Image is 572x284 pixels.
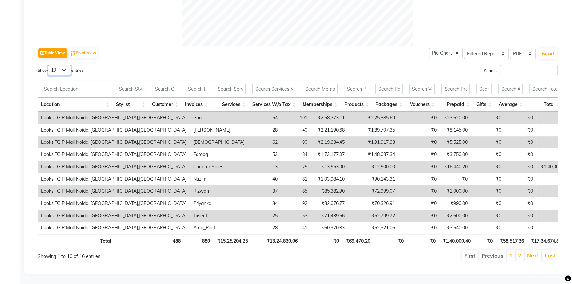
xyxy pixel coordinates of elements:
[38,185,190,197] td: Looks TGIP Mall Noida, [GEOGRAPHIC_DATA],[GEOGRAPHIC_DATA]
[190,161,248,173] td: Counter Sales
[190,112,248,124] td: Guri
[398,112,440,124] td: ₹0
[398,173,440,185] td: ₹0
[38,222,190,234] td: Looks TGIP Mall Noida, [GEOGRAPHIC_DATA],[GEOGRAPHIC_DATA]
[526,98,563,112] th: Total: activate to sort column ascending
[545,252,555,259] a: Last
[190,210,248,222] td: Tuseef
[374,234,407,247] th: ₹0
[440,197,471,210] td: ₹990.00
[281,173,311,185] td: 81
[505,222,536,234] td: ₹0
[38,136,190,148] td: Looks TGIP Mall Noida, [GEOGRAPHIC_DATA],[GEOGRAPHIC_DATA]
[471,173,505,185] td: ₹0
[440,112,471,124] td: ₹23,620.00
[38,161,190,173] td: Looks TGIP Mall Noida, [GEOGRAPHIC_DATA],[GEOGRAPHIC_DATA]
[342,234,374,247] th: ₹69,470.20
[398,161,440,173] td: ₹0
[536,136,571,148] td: ₹0
[311,185,348,197] td: ₹85,382.90
[348,197,398,210] td: ₹70,326.91
[248,222,281,234] td: 28
[311,210,348,222] td: ₹71,439.66
[527,234,565,247] th: ₹17,34,674.85
[248,161,281,173] td: 13
[252,84,296,94] input: Search Services W/o Tax
[348,185,398,197] td: ₹72,999.07
[211,98,249,112] th: Services: activate to sort column ascending
[505,197,536,210] td: ₹0
[536,124,571,136] td: ₹0
[311,112,348,124] td: ₹2,58,373.11
[38,124,190,136] td: Looks TGIP Mall Noida, [GEOGRAPHIC_DATA],[GEOGRAPHIC_DATA]
[71,51,76,56] img: pivot.png
[48,65,71,75] select: Showentries
[281,161,311,173] td: 25
[398,222,440,234] td: ₹0
[190,136,248,148] td: [DEMOGRAPHIC_DATA]
[495,98,526,112] th: Average: activate to sort column ascending
[498,84,523,94] input: Search Average
[536,112,571,124] td: ₹0
[311,124,348,136] td: ₹2,21,190.68
[440,222,471,234] td: ₹3,540.00
[471,136,505,148] td: ₹0
[536,185,571,197] td: ₹0
[529,84,560,94] input: Search Total
[536,173,571,185] td: ₹0
[185,84,208,94] input: Search Invoices
[281,197,311,210] td: 92
[190,124,248,136] td: [PERSON_NAME]
[440,210,471,222] td: ₹2,600.00
[113,98,149,112] th: Stylist: activate to sort column ascending
[527,252,539,259] a: Next
[311,136,348,148] td: ₹2,19,334.45
[505,161,536,173] td: ₹0
[149,98,182,112] th: Customer: activate to sort column ascending
[281,148,311,161] td: 84
[476,84,492,94] input: Search Gifts
[471,197,505,210] td: ₹0
[471,124,505,136] td: ₹0
[406,98,438,112] th: Vouchers: activate to sort column ascending
[505,124,536,136] td: ₹0
[251,234,301,247] th: ₹13,24,830.06
[303,84,338,94] input: Search Memberships
[311,197,348,210] td: ₹82,076.77
[375,84,403,94] input: Search Packages
[505,173,536,185] td: ₹0
[372,98,406,112] th: Packages: activate to sort column ascending
[248,197,281,210] td: 34
[151,234,184,247] th: 488
[536,197,571,210] td: ₹0
[505,136,536,148] td: ₹0
[398,124,440,136] td: ₹0
[38,173,190,185] td: Looks TGIP Mall Noida, [GEOGRAPHIC_DATA],[GEOGRAPHIC_DATA]
[398,185,440,197] td: ₹0
[471,185,505,197] td: ₹0
[398,148,440,161] td: ₹0
[505,185,536,197] td: ₹0
[440,136,471,148] td: ₹5,525.00
[281,185,311,197] td: 85
[505,148,536,161] td: ₹0
[281,222,311,234] td: 41
[471,222,505,234] td: ₹0
[348,124,398,136] td: ₹1,89,707.35
[311,173,348,185] td: ₹1,03,984.10
[536,210,571,222] td: ₹0
[440,124,471,136] td: ₹8,145.00
[249,98,299,112] th: Services W/o Tax: activate to sort column ascending
[348,161,398,173] td: ₹12,500.00
[505,112,536,124] td: ₹0
[190,148,248,161] td: Farooq
[299,98,341,112] th: Memberships: activate to sort column ascending
[311,222,348,234] td: ₹60,970.83
[536,222,571,234] td: ₹0
[38,197,190,210] td: Looks TGIP Mall Noida, [GEOGRAPHIC_DATA],[GEOGRAPHIC_DATA]
[41,84,109,94] input: Search Location
[248,124,281,136] td: 28
[184,234,214,247] th: 880
[539,48,557,59] button: Export
[348,173,398,185] td: ₹90,143.31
